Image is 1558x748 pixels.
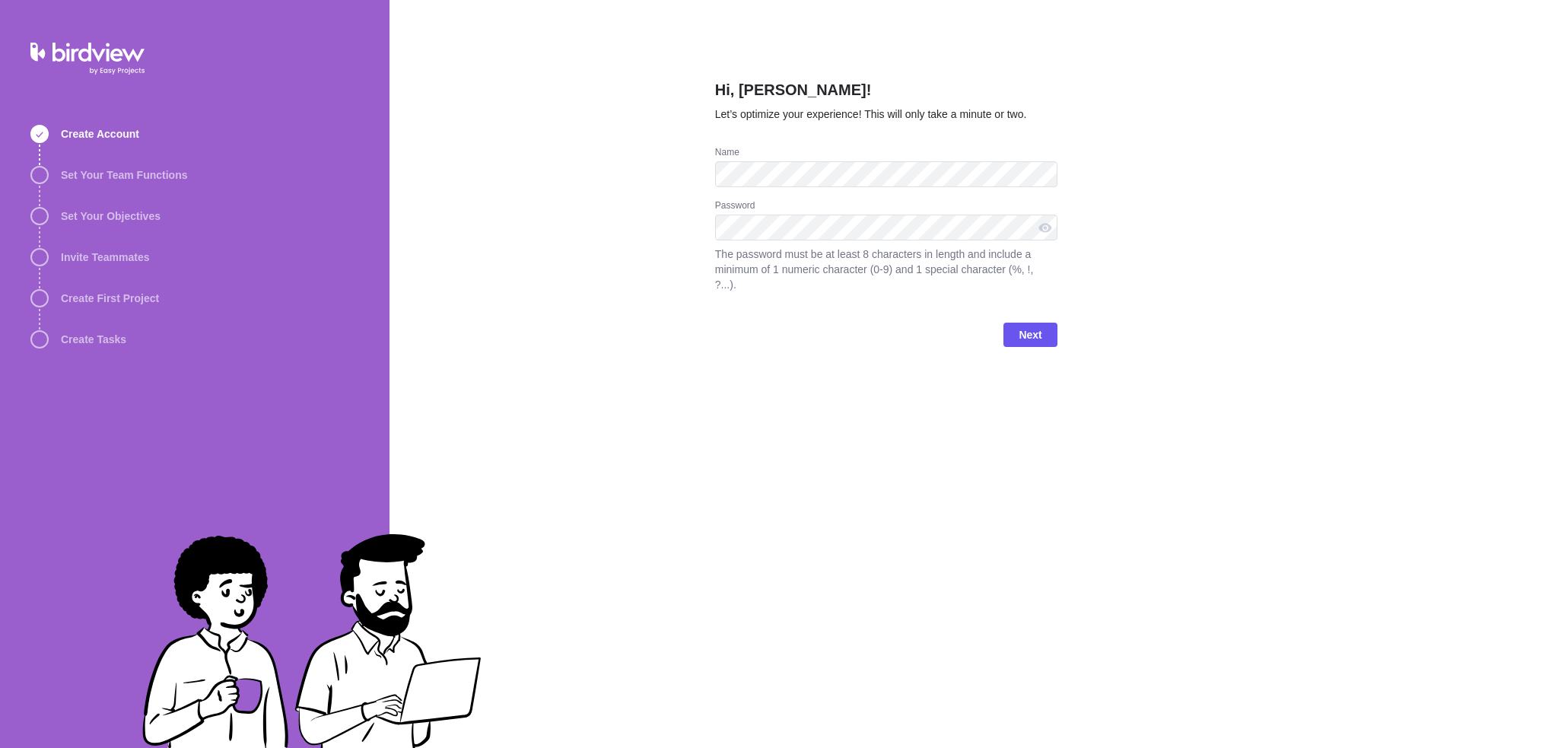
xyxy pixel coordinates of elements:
[61,332,126,347] span: Create Tasks
[715,199,1057,215] div: Password
[61,126,139,142] span: Create Account
[715,247,1057,292] span: The password must be at least 8 characters in length and include a minimum of 1 numeric character...
[61,208,161,224] span: Set Your Objectives
[1019,326,1041,344] span: Next
[715,146,1057,161] div: Name
[61,291,159,306] span: Create First Project
[715,108,1027,120] span: Let’s optimize your experience! This will only take a minute or two.
[1003,323,1057,347] span: Next
[61,250,149,265] span: Invite Teammates
[715,79,1057,107] h2: Hi, [PERSON_NAME]!
[61,167,187,183] span: Set Your Team Functions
